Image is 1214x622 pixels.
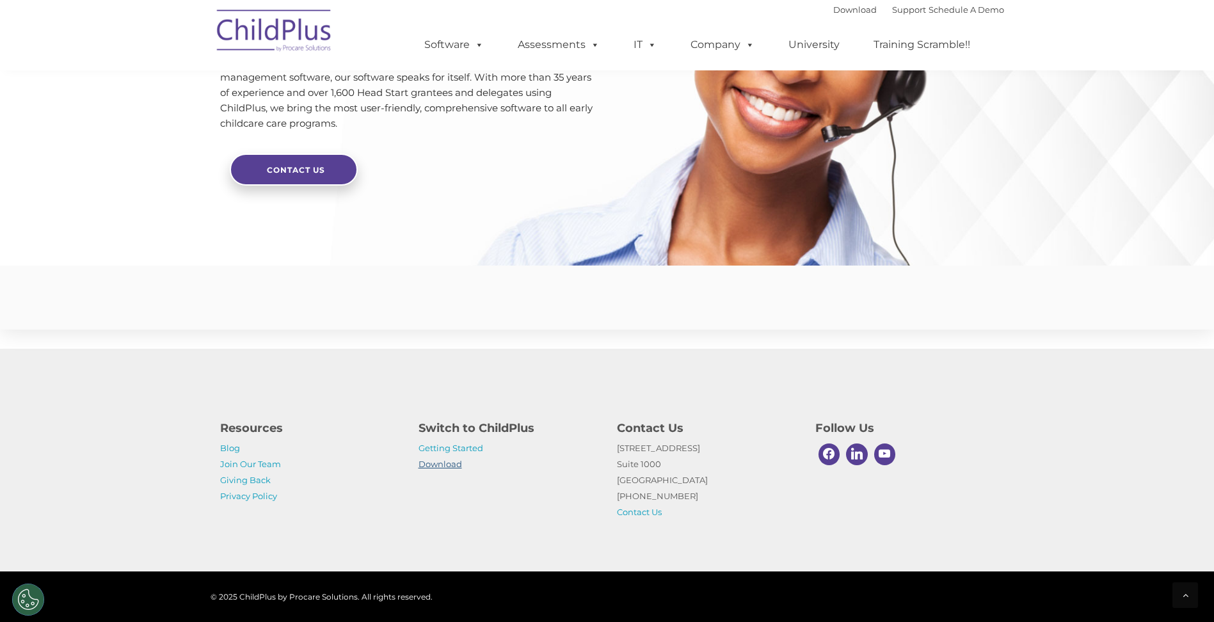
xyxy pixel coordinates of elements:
[833,4,1004,15] font: |
[843,440,871,468] a: Linkedin
[267,165,325,175] span: Contact Us
[505,32,612,58] a: Assessments
[211,592,433,602] span: © 2025 ChildPlus by Procare Solutions. All rights reserved.
[861,32,983,58] a: Training Scramble!!
[815,419,994,437] h4: Follow Us
[12,584,44,616] button: Cookies Settings
[220,491,277,501] a: Privacy Policy
[815,440,843,468] a: Facebook
[211,1,339,65] img: ChildPlus by Procare Solutions
[621,32,669,58] a: IT
[617,419,796,437] h4: Contact Us
[776,32,852,58] a: University
[220,419,399,437] h4: Resources
[230,154,358,186] a: Contact Us
[220,443,240,453] a: Blog
[411,32,497,58] a: Software
[833,4,877,15] a: Download
[419,419,598,437] h4: Switch to ChildPlus
[617,507,662,517] a: Contact Us
[1005,484,1214,622] iframe: Chat Widget
[892,4,926,15] a: Support
[220,459,281,469] a: Join Our Team
[929,4,1004,15] a: Schedule A Demo
[617,440,796,520] p: [STREET_ADDRESS] Suite 1000 [GEOGRAPHIC_DATA] [PHONE_NUMBER]
[220,54,598,131] p: As the most-widely used Head Start and Early Head Start program management software, our software...
[678,32,767,58] a: Company
[220,475,271,485] a: Giving Back
[419,459,462,469] a: Download
[419,443,483,453] a: Getting Started
[871,440,899,468] a: Youtube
